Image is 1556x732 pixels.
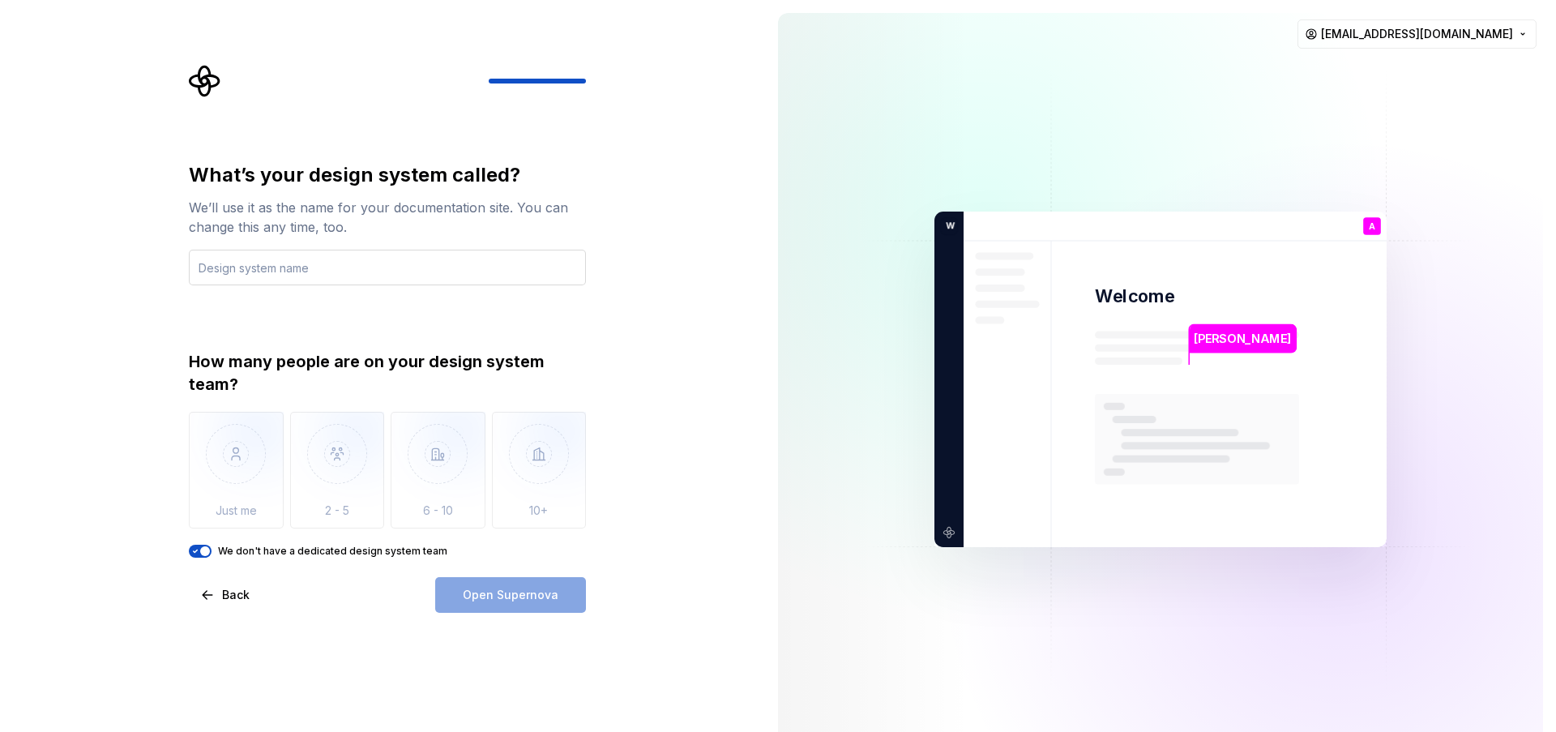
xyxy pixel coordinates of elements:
[222,587,250,603] span: Back
[189,198,586,237] div: We’ll use it as the name for your documentation site. You can change this any time, too.
[1369,222,1375,231] p: A
[189,350,586,396] div: How many people are on your design system team?
[189,65,221,97] svg: Supernova Logo
[1194,330,1291,348] p: [PERSON_NAME]
[1297,19,1537,49] button: [EMAIL_ADDRESS][DOMAIN_NAME]
[189,162,586,188] div: What’s your design system called?
[189,577,263,613] button: Back
[218,545,447,558] label: We don't have a dedicated design system team
[189,250,586,285] input: Design system name
[940,219,955,233] p: W
[1321,26,1513,42] span: [EMAIL_ADDRESS][DOMAIN_NAME]
[1095,285,1174,308] p: Welcome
